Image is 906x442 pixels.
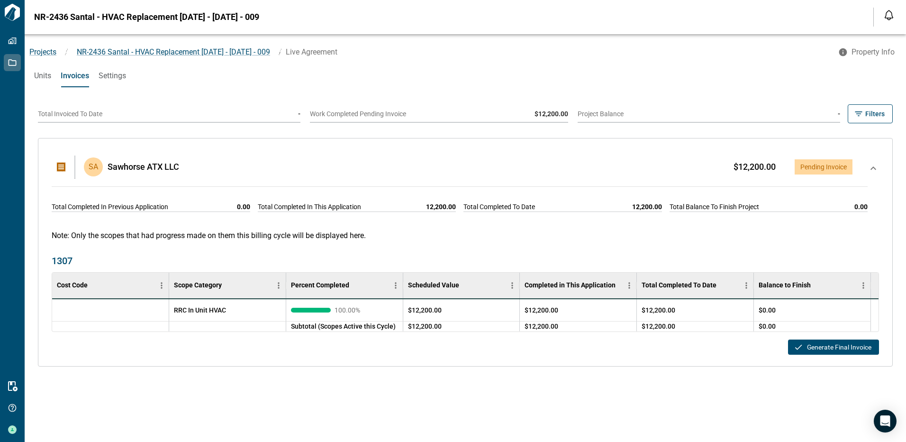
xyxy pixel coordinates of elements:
button: Menu [389,278,403,293]
span: 0.00 [854,202,868,212]
div: SASawhorse ATX LLC$12,200.00Pending InvoiceTotal Completed In Previous Application0.00Total Compl... [48,146,883,221]
span: $12,200.00 [642,305,675,315]
div: base tabs [25,64,906,87]
div: Scheduled Value [403,272,520,299]
span: $12,200.00 [408,305,442,315]
nav: breadcrumb [25,46,833,58]
button: Property Info [833,44,902,61]
span: Project Balance [578,110,624,118]
span: 100.00 % [335,307,363,313]
span: 12,200.00 [632,202,662,212]
span: Property Info [852,47,895,57]
div: Scope Category [174,281,222,289]
button: Menu [856,278,870,293]
button: Menu [272,278,286,293]
div: Total Completed To Date [637,272,754,299]
span: Pending Invoice [800,163,847,171]
span: Live Agreement [286,47,337,56]
span: - [838,110,840,118]
span: $0.00 [759,305,776,315]
div: Balance to Finish [754,272,871,299]
span: Subtotal (Scopes Active this Cycle) [291,322,396,330]
span: $12,200.00 [642,322,675,331]
span: Invoices [61,71,89,81]
span: $0.00 [759,322,776,331]
span: Sawhorse ATX LLC [108,162,179,172]
span: Total Completed To Date [463,202,535,212]
div: Scheduled Value [408,281,459,289]
div: Open Intercom Messenger [874,410,897,433]
span: RRC In Unit HVAC [174,305,226,315]
span: 12,200.00 [426,202,456,212]
span: Total Invoiced To Date [38,110,102,118]
span: Total Completed In This Application [258,202,361,212]
button: Menu [739,278,753,293]
span: $12,200.00 [525,305,558,315]
span: NR-2436 Santal - HVAC Replacement [DATE] - [DATE] - 009 [77,47,270,56]
span: $12,200.00 [734,162,776,172]
span: Settings [99,71,126,81]
span: Total Completed In Previous Application [52,202,168,212]
div: Balance to Finish [759,281,811,289]
span: - [298,110,300,118]
div: Cost Code [57,281,88,289]
button: Generate Final Invoice [788,340,879,355]
div: Completed in This Application [525,281,616,289]
button: Open notification feed [881,8,897,23]
div: Cost Code [52,272,169,299]
div: Total Completed To Date [642,281,716,289]
button: Sort [716,279,730,292]
span: Units [34,71,51,81]
div: Scope Category [169,272,286,299]
button: Menu [154,278,169,293]
span: $12,200.00 [408,322,442,331]
a: Projects [29,47,56,56]
span: Work Completed Pending Invoice [310,110,406,118]
span: Total Balance To Finish Project [670,202,759,212]
div: Percent Completed [291,281,349,289]
button: Filters [848,104,893,123]
span: $12,200.00 [535,110,568,118]
span: 0.00 [237,202,250,212]
button: Menu [505,278,519,293]
p: SA [89,161,98,173]
span: NR-2436 Santal - HVAC Replacement [DATE] - [DATE] - 009 [34,12,259,22]
p: Note: Only the scopes that had progress made on them this billing cycle will be displayed here. [52,231,879,240]
span: $12,200.00 [525,322,558,331]
span: 1307 [52,255,879,267]
div: Completed in This Application [520,272,637,299]
span: Filters [865,109,885,119]
div: Percent Completed [286,272,403,299]
button: Menu [622,278,636,293]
